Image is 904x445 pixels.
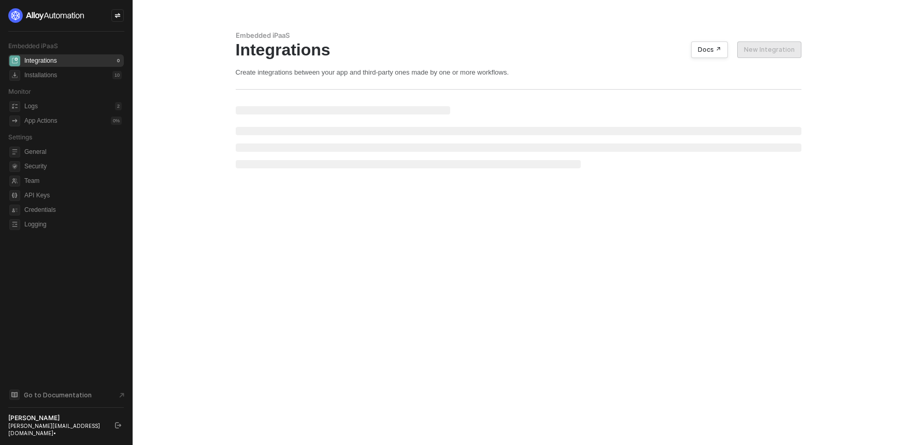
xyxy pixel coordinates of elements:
button: New Integration [737,41,801,58]
div: 0 [115,56,122,65]
div: [PERSON_NAME] [8,414,106,422]
div: Logs [24,102,38,111]
span: integrations [9,55,20,66]
img: logo [8,8,85,23]
span: Monitor [8,88,31,95]
div: Integrations [236,40,801,60]
span: installations [9,70,20,81]
span: logout [115,422,121,428]
span: API Keys [24,189,122,202]
span: documentation [9,390,20,400]
div: 0 % [111,117,122,125]
span: credentials [9,205,20,216]
a: Knowledge Base [8,389,124,401]
div: Docs ↗ [698,46,721,54]
span: Logging [24,218,122,231]
span: team [9,176,20,186]
div: [PERSON_NAME][EMAIL_ADDRESS][DOMAIN_NAME] • [8,422,106,437]
div: 10 [112,71,122,79]
span: icon-swap [114,12,121,19]
span: icon-logs [9,101,20,112]
span: logging [9,219,20,230]
span: document-arrow [117,390,127,400]
span: Team [24,175,122,187]
a: logo [8,8,124,23]
span: api-key [9,190,20,201]
span: general [9,147,20,157]
span: Go to Documentation [24,391,92,399]
span: icon-app-actions [9,116,20,126]
div: App Actions [24,117,57,125]
span: Settings [8,133,32,141]
span: Embedded iPaaS [8,42,58,50]
div: Integrations [24,56,57,65]
button: Docs ↗ [691,41,728,58]
div: Create integrations between your app and third-party ones made by one or more workflows. [236,68,801,77]
span: General [24,146,122,158]
span: Credentials [24,204,122,216]
div: Embedded iPaaS [236,31,801,40]
div: 2 [115,102,122,110]
div: Installations [24,71,57,80]
span: Security [24,160,122,173]
span: security [9,161,20,172]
